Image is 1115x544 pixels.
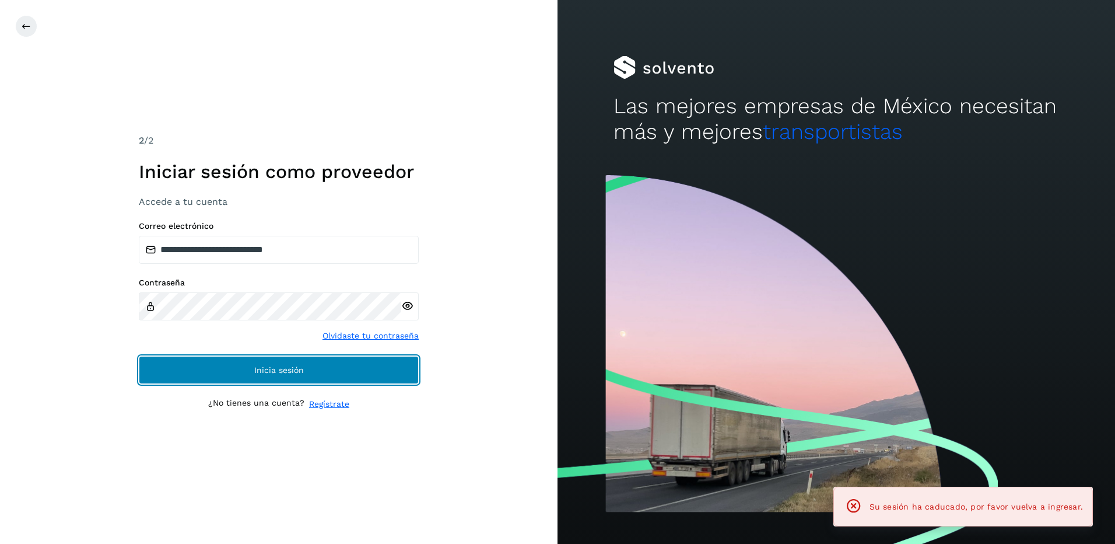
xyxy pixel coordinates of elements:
[139,196,419,207] h3: Accede a tu cuenta
[309,398,349,410] a: Regístrate
[254,366,304,374] span: Inicia sesión
[139,356,419,384] button: Inicia sesión
[139,134,419,148] div: /2
[208,398,304,410] p: ¿No tienes una cuenta?
[322,330,419,342] a: Olvidaste tu contraseña
[139,278,419,288] label: Contraseña
[613,93,1060,145] h2: Las mejores empresas de México necesitan más y mejores
[139,135,144,146] span: 2
[869,502,1083,511] span: Su sesión ha caducado, por favor vuelva a ingresar.
[139,221,419,231] label: Correo electrónico
[139,161,419,183] h1: Iniciar sesión como proveedor
[763,119,903,144] span: transportistas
